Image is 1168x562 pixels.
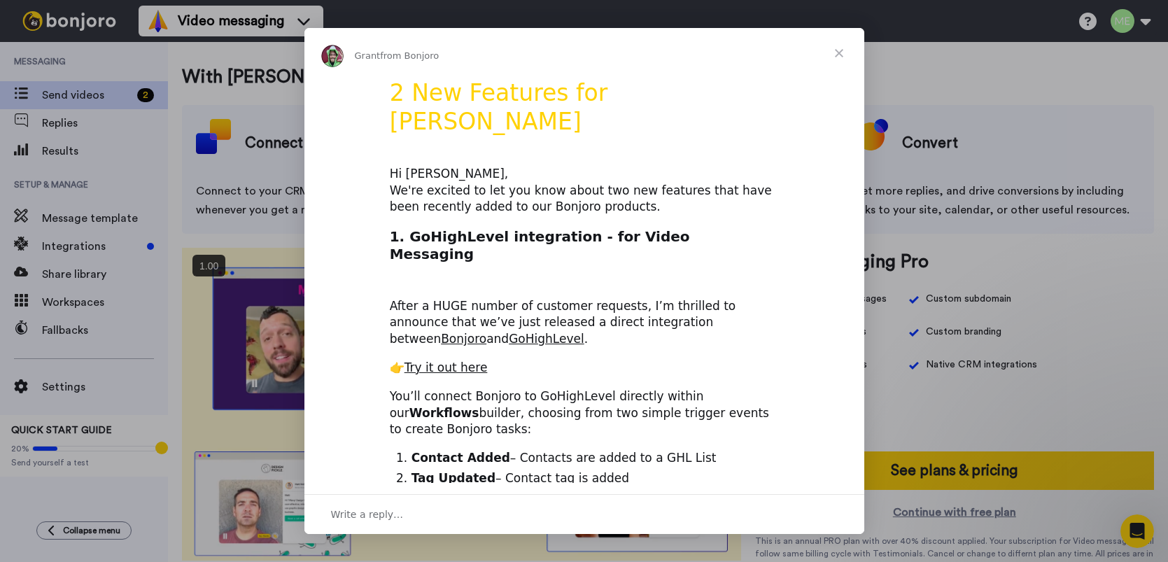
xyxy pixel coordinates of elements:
div: After a HUGE number of customer requests, I’m thrilled to announce that we’ve just released a dir... [390,281,779,348]
div: You’ll connect Bonjoro to GoHighLevel directly within our builder, choosing from two simple trigg... [390,388,779,438]
div: 👉 [390,360,779,377]
li: – Contact tag is added [411,470,779,487]
b: Tag Updated [411,471,495,485]
span: Write a reply… [331,505,404,524]
b: Contact Added [411,451,510,465]
a: Try it out here [404,360,488,374]
span: Grant [355,50,381,61]
a: Bonjoro [441,332,486,346]
span: Close [814,28,864,78]
b: Workflows [409,406,479,420]
img: Profile image for Grant [321,45,344,67]
li: – Contacts are added to a GHL List [411,450,779,467]
a: GoHighLevel [509,332,584,346]
div: Hi [PERSON_NAME], We're excited to let you know about two new features that have been recently ad... [390,166,779,216]
h1: 2 New Features for [PERSON_NAME] [390,79,779,145]
span: from Bonjoro [380,50,439,61]
h2: 1. GoHighLevel integration - for Video Messaging [390,227,779,271]
div: Open conversation and reply [304,494,864,534]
